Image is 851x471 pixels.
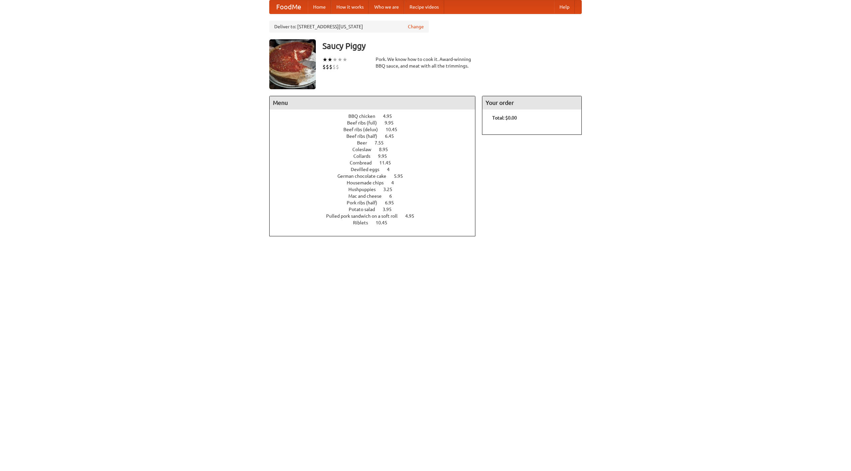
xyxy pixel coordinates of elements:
span: Beef ribs (delux) [343,127,385,132]
span: Hushpuppies [348,187,382,192]
span: 7.55 [375,140,390,145]
span: 6.95 [385,200,401,205]
li: ★ [337,56,342,63]
a: Mac and cheese 6 [348,193,404,199]
a: German chocolate cake 5.95 [337,173,415,179]
span: 4.95 [405,213,421,219]
a: Pork ribs (half) 6.95 [347,200,406,205]
h4: Your order [482,96,581,110]
span: Cornbread [350,160,378,165]
span: 10.45 [386,127,404,132]
li: $ [329,63,332,71]
a: Housemade chips 4 [347,180,406,185]
span: Mac and cheese [348,193,388,199]
span: Housemade chips [347,180,390,185]
a: FoodMe [270,0,308,14]
h4: Menu [270,96,475,110]
span: Pulled pork sandwich on a soft roll [326,213,404,219]
span: 11.45 [379,160,398,165]
li: $ [336,63,339,71]
span: Devilled eggs [351,167,386,172]
li: $ [326,63,329,71]
span: 4 [391,180,401,185]
span: 3.95 [383,207,398,212]
a: Change [408,23,424,30]
h3: Saucy Piggy [322,39,582,53]
span: 9.95 [378,153,394,159]
span: Coleslaw [352,147,378,152]
span: Beef ribs (full) [347,120,384,125]
a: Beer 7.55 [357,140,396,145]
span: 9.95 [385,120,400,125]
a: Riblets 10.45 [353,220,400,225]
span: 4 [387,167,396,172]
span: 6 [389,193,399,199]
span: 5.95 [394,173,410,179]
a: Coleslaw 8.95 [352,147,400,152]
span: 3.25 [383,187,399,192]
a: Home [308,0,331,14]
a: Potato salad 3.95 [349,207,404,212]
a: Beef ribs (half) 6.45 [346,133,406,139]
a: Who we are [369,0,404,14]
span: German chocolate cake [337,173,393,179]
a: Pulled pork sandwich on a soft roll 4.95 [326,213,426,219]
span: 10.45 [376,220,394,225]
span: Riblets [353,220,375,225]
a: Devilled eggs 4 [351,167,402,172]
span: Beer [357,140,374,145]
li: ★ [332,56,337,63]
img: angular.jpg [269,39,316,89]
a: Cornbread 11.45 [350,160,403,165]
a: Beef ribs (delux) 10.45 [343,127,410,132]
span: 6.45 [385,133,401,139]
span: Collards [353,153,377,159]
span: Potato salad [349,207,382,212]
li: $ [322,63,326,71]
li: $ [332,63,336,71]
a: Help [554,0,575,14]
span: 4.95 [383,114,399,119]
div: Deliver to: [STREET_ADDRESS][US_STATE] [269,21,429,33]
span: BBQ chicken [348,114,382,119]
span: 8.95 [379,147,395,152]
a: Beef ribs (full) 9.95 [347,120,406,125]
a: Hushpuppies 3.25 [348,187,405,192]
b: Total: $0.00 [492,115,517,120]
li: ★ [322,56,327,63]
a: Collards 9.95 [353,153,399,159]
div: Pork. We know how to cook it. Award-winning BBQ sauce, and meat with all the trimmings. [376,56,475,69]
a: BBQ chicken 4.95 [348,114,404,119]
span: Pork ribs (half) [347,200,384,205]
li: ★ [327,56,332,63]
a: Recipe videos [404,0,444,14]
span: Beef ribs (half) [346,133,384,139]
a: How it works [331,0,369,14]
li: ★ [342,56,347,63]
